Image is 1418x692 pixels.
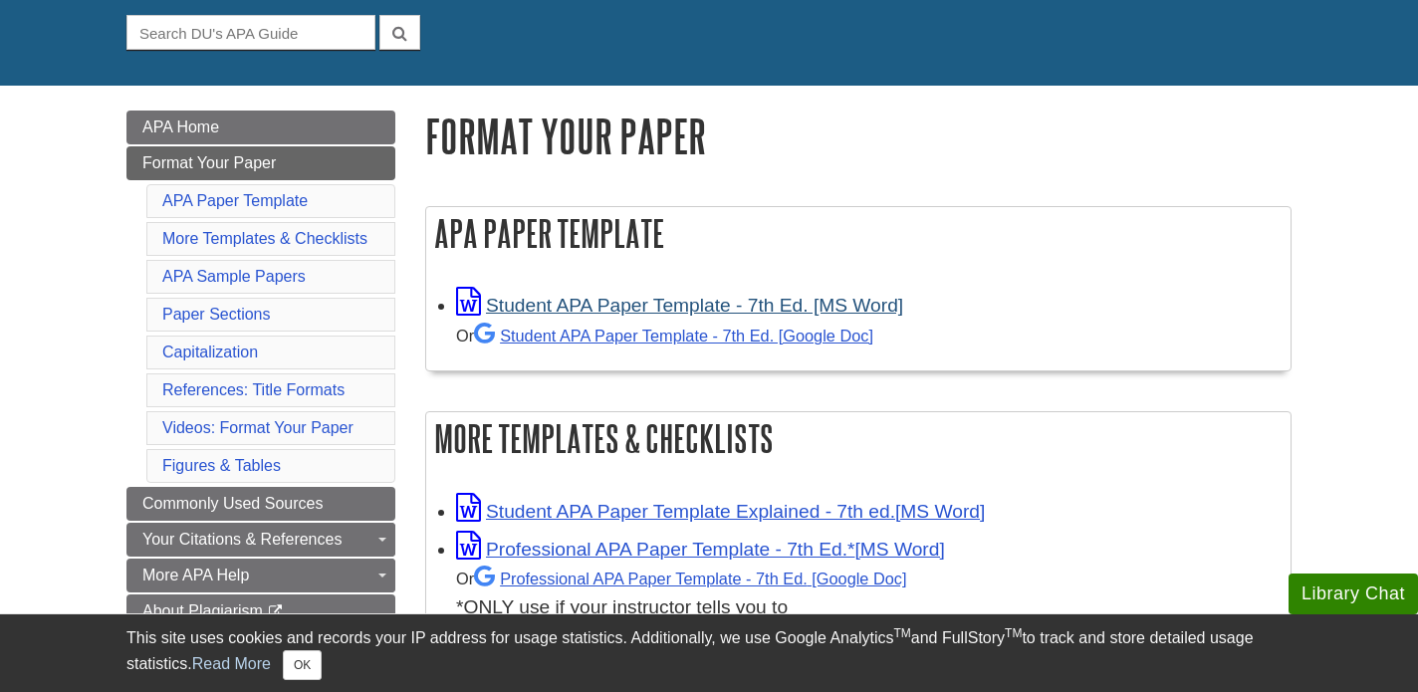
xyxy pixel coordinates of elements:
input: Search DU's APA Guide [126,15,375,50]
a: Read More [192,655,271,672]
span: About Plagiarism [142,602,263,619]
h1: Format Your Paper [425,111,1292,161]
sup: TM [1005,626,1022,640]
span: Format Your Paper [142,154,276,171]
div: This site uses cookies and records your IP address for usage statistics. Additionally, we use Goo... [126,626,1292,680]
a: Student APA Paper Template - 7th Ed. [Google Doc] [474,327,873,345]
span: Your Citations & References [142,531,342,548]
a: Format Your Paper [126,146,395,180]
h2: APA Paper Template [426,207,1291,260]
button: Close [283,650,322,680]
small: Or [456,327,873,345]
span: Commonly Used Sources [142,495,323,512]
button: Library Chat [1289,574,1418,614]
a: References: Title Formats [162,381,345,398]
a: More APA Help [126,559,395,592]
a: Link opens in new window [456,539,945,560]
a: Link opens in new window [456,501,985,522]
a: Capitalization [162,344,258,360]
a: Commonly Used Sources [126,487,395,521]
a: Your Citations & References [126,523,395,557]
a: Link opens in new window [456,295,903,316]
div: Guide Page Menu [126,111,395,628]
span: APA Home [142,118,219,135]
a: Professional APA Paper Template - 7th Ed. [474,570,906,587]
a: More Templates & Checklists [162,230,367,247]
span: More APA Help [142,567,249,583]
a: APA Sample Papers [162,268,306,285]
a: About Plagiarism [126,594,395,628]
i: This link opens in a new window [267,605,284,618]
a: APA Paper Template [162,192,308,209]
a: Figures & Tables [162,457,281,474]
a: Paper Sections [162,306,271,323]
a: Videos: Format Your Paper [162,419,354,436]
a: APA Home [126,111,395,144]
sup: TM [893,626,910,640]
small: Or [456,570,906,587]
div: *ONLY use if your instructor tells you to [456,564,1281,622]
h2: More Templates & Checklists [426,412,1291,465]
